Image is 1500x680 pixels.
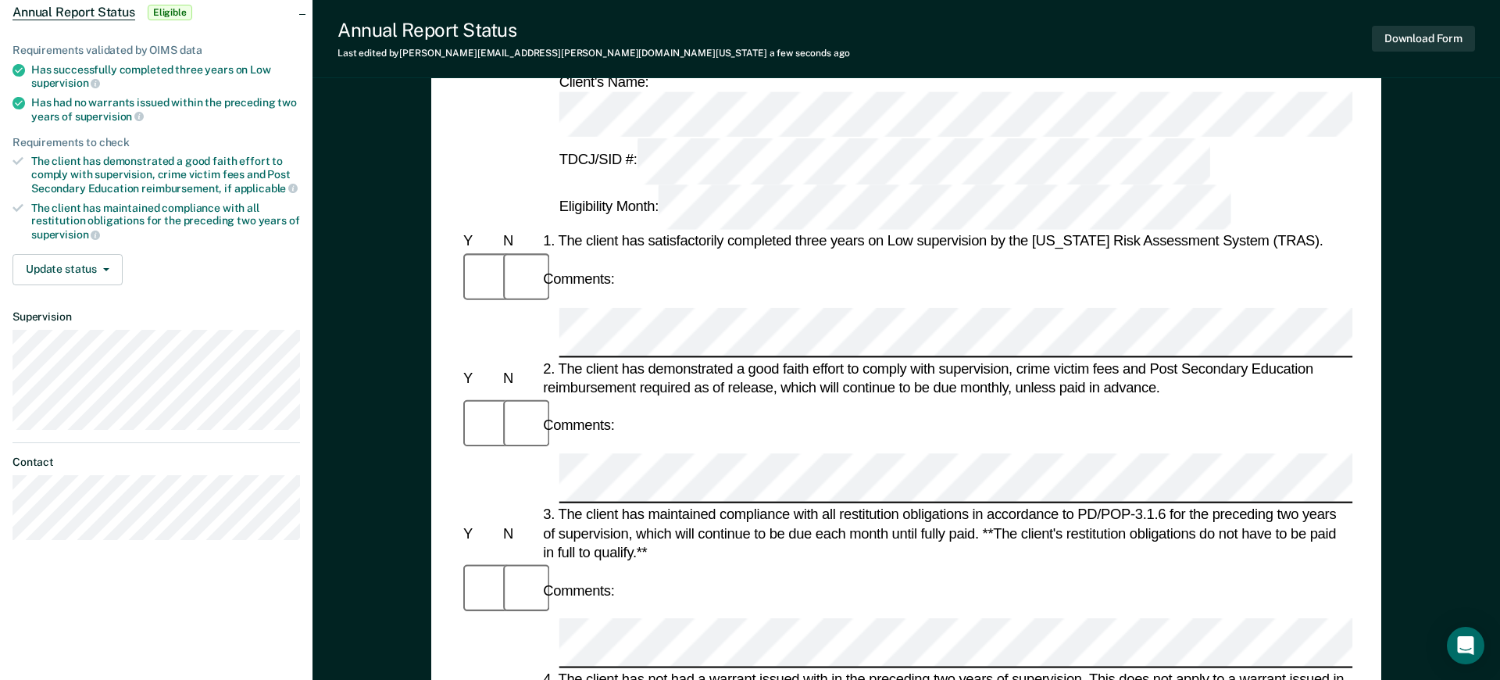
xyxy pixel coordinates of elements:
[31,63,300,90] div: Has successfully completed three years on Low
[540,416,617,435] div: Comments:
[12,456,300,469] dt: Contact
[556,184,1235,231] div: Eligibility Month:
[31,77,100,89] span: supervision
[540,231,1352,251] div: 1. The client has satisfactorily completed three years on Low supervision by the [US_STATE] Risk ...
[1447,627,1484,664] div: Open Intercom Messenger
[540,504,1352,562] div: 3. The client has maintained compliance with all restitution obligations in accordance to PD/POP-...
[540,270,617,289] div: Comments:
[75,110,144,123] span: supervision
[12,44,300,57] div: Requirements validated by OIMS data
[12,5,135,20] span: Annual Report Status
[12,254,123,285] button: Update status
[31,96,300,123] div: Has had no warrants issued within the preceding two years of
[460,368,500,388] div: Y
[1372,26,1475,52] button: Download Form
[500,231,540,251] div: N
[31,155,300,195] div: The client has demonstrated a good faith effort to comply with supervision, crime victim fees and...
[12,310,300,324] dt: Supervision
[460,524,500,543] div: Y
[460,231,500,251] div: Y
[770,48,850,59] span: a few seconds ago
[500,524,540,543] div: N
[337,48,850,59] div: Last edited by [PERSON_NAME][EMAIL_ADDRESS][PERSON_NAME][DOMAIN_NAME][US_STATE]
[337,19,850,41] div: Annual Report Status
[31,202,300,242] div: The client has maintained compliance with all restitution obligations for the preceding two years of
[500,368,540,388] div: N
[12,136,300,149] div: Requirements to check
[31,228,100,241] span: supervision
[540,359,1352,397] div: 2. The client has demonstrated a good faith effort to comply with supervision, crime victim fees ...
[234,182,298,195] span: applicable
[540,581,617,600] div: Comments:
[148,5,192,20] span: Eligible
[556,138,1213,184] div: TDCJ/SID #:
